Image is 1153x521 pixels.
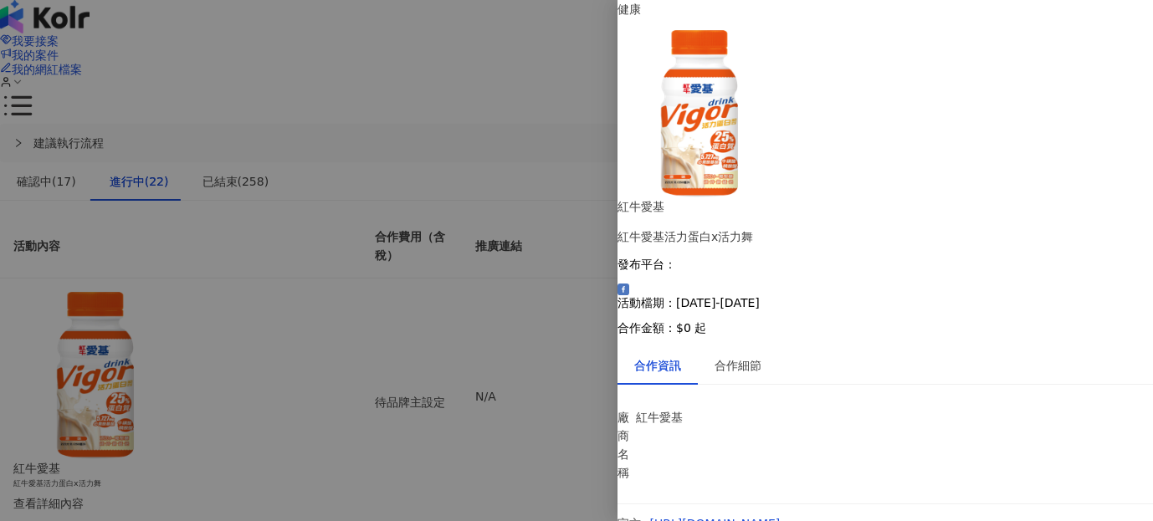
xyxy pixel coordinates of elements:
[617,296,1153,309] p: 活動檔期：[DATE]-[DATE]
[617,408,628,482] p: 廠商名稱
[617,30,785,197] img: 活力蛋白配方營養素
[715,356,761,375] div: 合作細節
[617,227,1153,246] div: 紅牛愛基活力蛋白x活力舞
[617,321,1153,335] p: 合作金額： $0 起
[617,197,1153,216] div: 紅牛愛基
[617,258,1153,271] p: 發布平台：
[636,408,720,427] p: 紅牛愛基
[634,356,681,375] div: 合作資訊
